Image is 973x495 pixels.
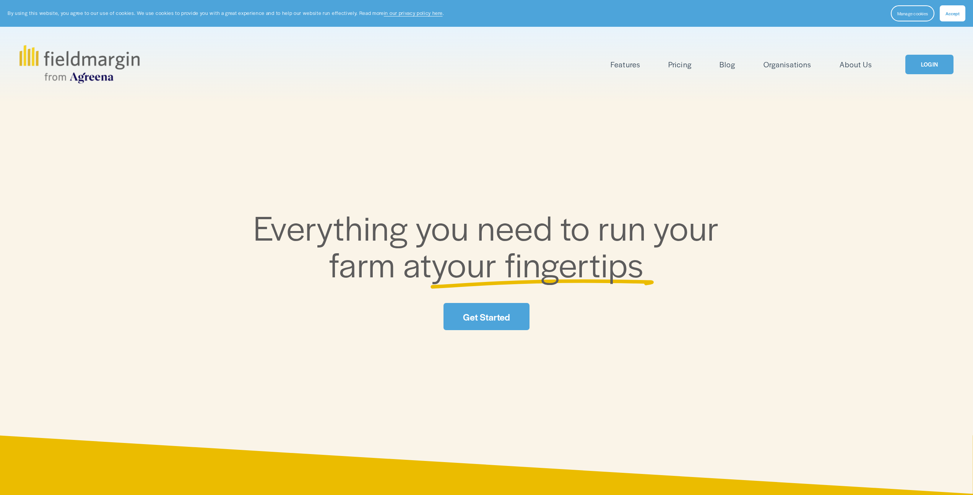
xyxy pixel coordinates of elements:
span: Manage cookies [897,10,928,16]
span: Accept [945,10,960,16]
a: in our privacy policy here [384,10,443,16]
button: Manage cookies [891,5,934,21]
a: About Us [840,58,872,71]
a: folder dropdown [611,58,640,71]
p: By using this website, you agree to our use of cookies. We use cookies to provide you with a grea... [8,10,444,17]
span: Features [611,59,640,70]
a: Get Started [443,303,529,330]
a: LOGIN [905,55,954,74]
button: Accept [940,5,965,21]
span: Everything you need to run your farm at [253,203,727,287]
a: Organisations [763,58,811,71]
a: Blog [720,58,735,71]
img: fieldmargin.com [19,45,140,83]
span: your fingertips [432,239,644,287]
a: Pricing [668,58,691,71]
